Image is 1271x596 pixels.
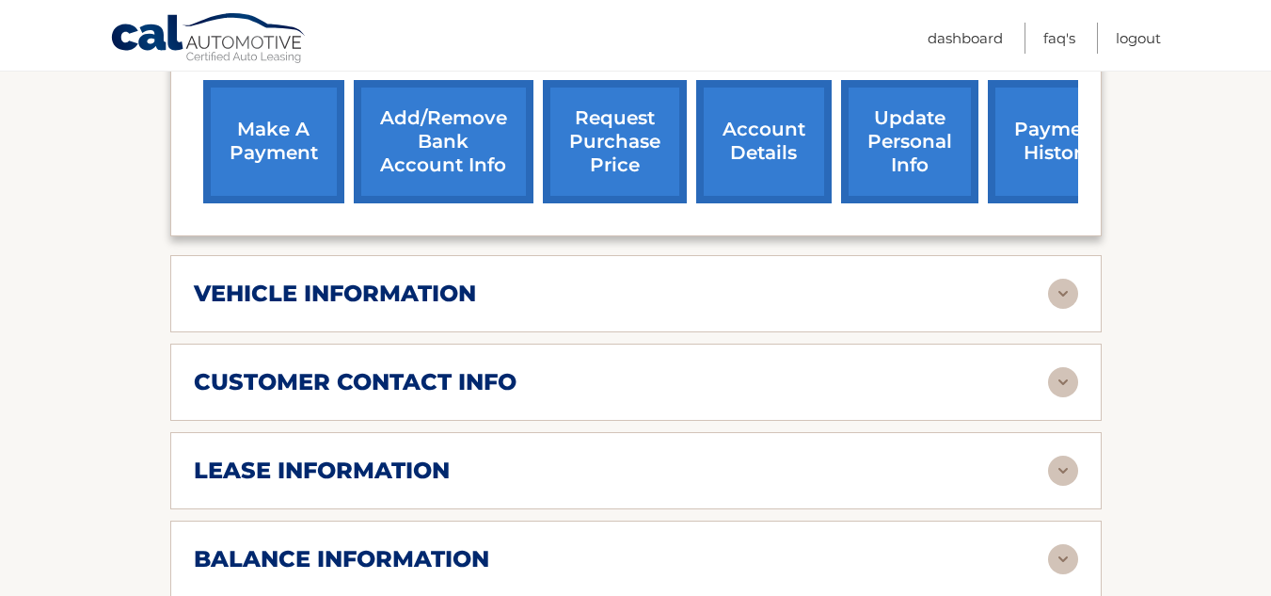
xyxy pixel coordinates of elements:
[1043,23,1075,54] a: FAQ's
[203,80,344,203] a: make a payment
[1048,456,1078,486] img: accordion-rest.svg
[1048,367,1078,397] img: accordion-rest.svg
[194,457,450,485] h2: lease information
[696,80,832,203] a: account details
[194,280,476,308] h2: vehicle information
[110,12,308,67] a: Cal Automotive
[354,80,533,203] a: Add/Remove bank account info
[928,23,1003,54] a: Dashboard
[194,368,516,396] h2: customer contact info
[841,80,978,203] a: update personal info
[1116,23,1161,54] a: Logout
[194,545,489,573] h2: balance information
[543,80,687,203] a: request purchase price
[1048,544,1078,574] img: accordion-rest.svg
[1048,279,1078,309] img: accordion-rest.svg
[988,80,1129,203] a: payment history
